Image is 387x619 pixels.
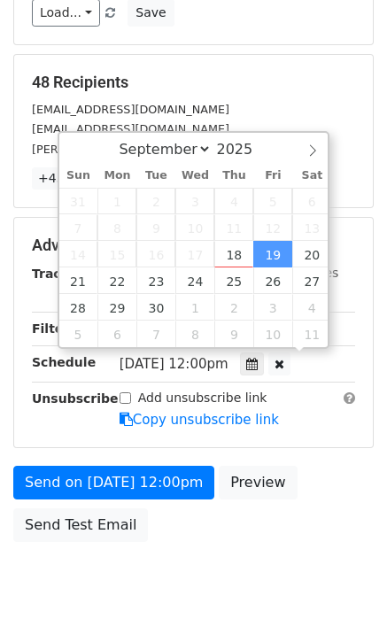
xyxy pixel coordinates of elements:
[97,188,136,214] span: September 1, 2025
[136,294,175,321] span: September 30, 2025
[136,170,175,182] span: Tue
[138,389,267,407] label: Add unsubscribe link
[175,321,214,347] span: October 8, 2025
[253,267,292,294] span: September 26, 2025
[292,170,331,182] span: Sat
[219,466,297,499] a: Preview
[214,214,253,241] span: September 11, 2025
[97,241,136,267] span: September 15, 2025
[32,122,229,135] small: [EMAIL_ADDRESS][DOMAIN_NAME]
[298,534,387,619] iframe: Chat Widget
[292,188,331,214] span: September 6, 2025
[59,267,98,294] span: September 21, 2025
[97,294,136,321] span: September 29, 2025
[136,214,175,241] span: September 9, 2025
[32,355,96,369] strong: Schedule
[292,241,331,267] span: September 20, 2025
[32,73,355,92] h5: 48 Recipients
[59,214,98,241] span: September 7, 2025
[175,170,214,182] span: Wed
[292,267,331,294] span: September 27, 2025
[32,167,106,190] a: +45 more
[97,267,136,294] span: September 22, 2025
[136,321,175,347] span: October 7, 2025
[32,103,229,116] small: [EMAIL_ADDRESS][DOMAIN_NAME]
[97,170,136,182] span: Mon
[175,214,214,241] span: September 10, 2025
[214,321,253,347] span: October 9, 2025
[175,267,214,294] span: September 24, 2025
[212,141,275,158] input: Year
[136,188,175,214] span: September 2, 2025
[292,294,331,321] span: October 4, 2025
[253,188,292,214] span: September 5, 2025
[214,188,253,214] span: September 4, 2025
[214,241,253,267] span: September 18, 2025
[32,236,355,255] h5: Advanced
[32,391,119,406] strong: Unsubscribe
[32,321,77,336] strong: Filters
[214,170,253,182] span: Thu
[97,321,136,347] span: October 6, 2025
[136,241,175,267] span: September 16, 2025
[59,188,98,214] span: August 31, 2025
[253,294,292,321] span: October 3, 2025
[97,214,136,241] span: September 8, 2025
[120,412,279,428] a: Copy unsubscribe link
[120,356,228,372] span: [DATE] 12:00pm
[253,241,292,267] span: September 19, 2025
[59,294,98,321] span: September 28, 2025
[214,294,253,321] span: October 2, 2025
[59,321,98,347] span: October 5, 2025
[253,170,292,182] span: Fri
[175,188,214,214] span: September 3, 2025
[253,214,292,241] span: September 12, 2025
[32,143,323,156] small: [PERSON_NAME][EMAIL_ADDRESS][DOMAIN_NAME]
[59,241,98,267] span: September 14, 2025
[292,214,331,241] span: September 13, 2025
[253,321,292,347] span: October 10, 2025
[298,534,387,619] div: Widget de chat
[59,170,98,182] span: Sun
[13,508,148,542] a: Send Test Email
[136,267,175,294] span: September 23, 2025
[292,321,331,347] span: October 11, 2025
[214,267,253,294] span: September 25, 2025
[175,294,214,321] span: October 1, 2025
[13,466,214,499] a: Send on [DATE] 12:00pm
[175,241,214,267] span: September 17, 2025
[32,267,91,281] strong: Tracking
